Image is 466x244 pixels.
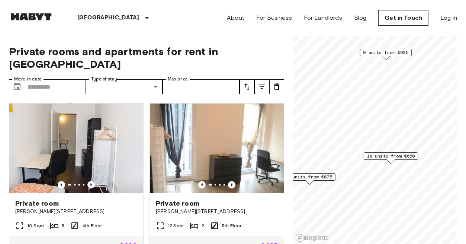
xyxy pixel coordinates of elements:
span: 10 Sqm [27,222,44,229]
span: 5 [62,222,64,229]
button: tune [269,79,284,94]
div: Map marker [364,152,418,164]
button: Choose date [10,79,25,94]
p: [GEOGRAPHIC_DATA] [77,13,139,22]
button: Previous image [87,181,95,188]
img: Marketing picture of unit DE-01-302-010-01 [9,104,143,193]
a: Mapbox logo [295,234,328,242]
img: Marketing picture of unit DE-01-302-013-01 [150,104,284,193]
label: Move-in date [14,76,42,82]
button: tune [254,79,269,94]
a: About [227,13,244,22]
label: Type of stay [91,76,117,82]
span: Private room [15,199,59,208]
a: For Business [256,13,292,22]
span: [PERSON_NAME][STREET_ADDRESS] [156,208,278,215]
span: 18 units from €650 [367,153,415,159]
button: Previous image [228,181,235,188]
div: Map marker [360,49,412,60]
a: Log in [440,13,457,22]
img: Habyt [9,13,54,20]
label: Max price [168,76,188,82]
button: tune [240,79,254,94]
span: 9 units from €635 [363,49,408,56]
a: Blog [354,13,367,22]
span: 12 Sqm [168,222,184,229]
span: 1 units from €875 [287,174,332,180]
button: Previous image [58,181,65,188]
span: 5th Floor [222,222,241,229]
a: Get in Touch [378,10,428,26]
span: [PERSON_NAME][STREET_ADDRESS] [15,208,137,215]
span: 4th Floor [82,222,102,229]
span: 2 [202,222,204,229]
a: For Landlords [304,13,342,22]
div: Map marker [283,173,335,185]
span: Private rooms and apartments for rent in [GEOGRAPHIC_DATA] [9,45,284,70]
span: Private room [156,199,199,208]
button: Previous image [198,181,206,188]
